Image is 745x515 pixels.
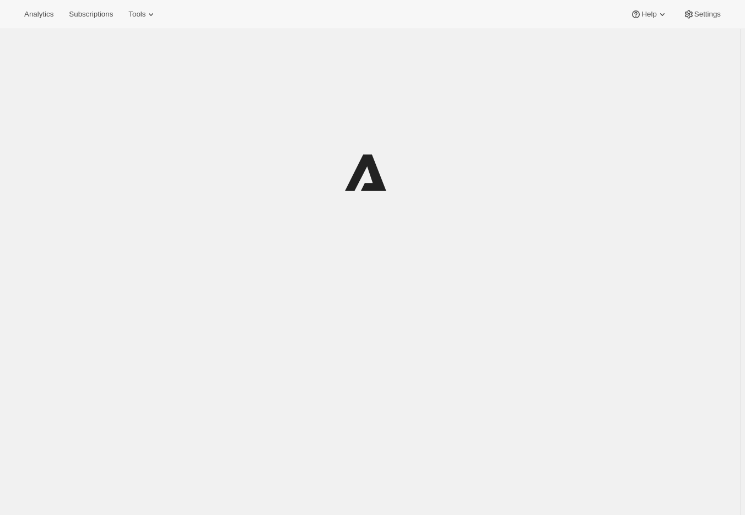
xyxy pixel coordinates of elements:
[62,7,120,22] button: Subscriptions
[18,7,60,22] button: Analytics
[641,10,656,19] span: Help
[677,7,727,22] button: Settings
[122,7,163,22] button: Tools
[24,10,53,19] span: Analytics
[624,7,674,22] button: Help
[128,10,145,19] span: Tools
[694,10,721,19] span: Settings
[69,10,113,19] span: Subscriptions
